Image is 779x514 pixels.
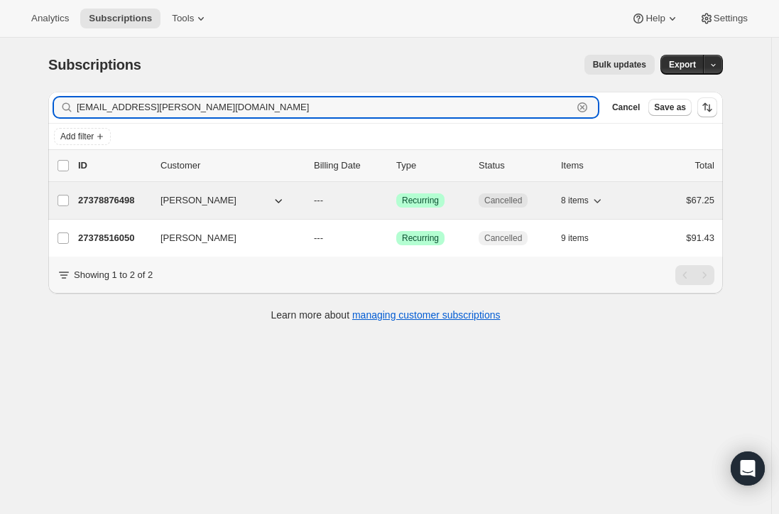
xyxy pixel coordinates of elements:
button: Save as [648,99,692,116]
button: Subscriptions [80,9,160,28]
button: Bulk updates [584,55,655,75]
p: Status [479,159,550,173]
p: Customer [160,159,303,173]
span: Recurring [402,195,439,206]
span: $91.43 [686,232,714,243]
button: Help [623,9,687,28]
div: Open Intercom Messenger [731,451,765,486]
span: 9 items [561,232,589,244]
button: [PERSON_NAME] [152,227,294,250]
span: Cancelled [484,232,522,244]
button: Analytics [23,9,77,28]
span: Settings [714,13,748,24]
button: Cancel [606,99,645,116]
span: --- [314,195,323,205]
span: Subscriptions [89,13,152,24]
span: [PERSON_NAME] [160,193,236,208]
span: --- [314,232,323,243]
button: Tools [163,9,217,28]
span: Save as [654,102,686,113]
span: [PERSON_NAME] [160,231,236,245]
input: Filter subscribers [77,97,572,117]
button: Settings [691,9,756,28]
button: 9 items [561,228,604,248]
button: Add filter [54,128,111,145]
span: Cancelled [484,195,522,206]
a: managing customer subscriptions [352,309,501,321]
button: 8 items [561,191,604,210]
nav: Pagination [675,265,714,285]
div: 27378516050[PERSON_NAME]---SuccessRecurringCancelled9 items$91.43 [78,228,714,248]
p: 27378516050 [78,231,149,245]
button: Export [660,55,704,75]
span: Export [669,59,696,70]
div: 27378876498[PERSON_NAME]---SuccessRecurringCancelled8 items$67.25 [78,191,714,210]
span: Analytics [31,13,69,24]
div: Items [561,159,632,173]
div: IDCustomerBilling DateTypeStatusItemsTotal [78,159,714,173]
p: Learn more about [271,308,501,322]
button: Clear [575,100,589,114]
button: [PERSON_NAME] [152,189,294,212]
p: Showing 1 to 2 of 2 [74,268,153,282]
span: $67.25 [686,195,714,205]
p: ID [78,159,149,173]
span: Recurring [402,232,439,244]
span: Subscriptions [48,57,141,73]
span: Bulk updates [593,59,646,70]
p: Total [695,159,714,173]
span: Add filter [60,131,94,142]
span: Tools [172,13,194,24]
p: 27378876498 [78,193,149,208]
p: Billing Date [314,159,385,173]
div: Type [396,159,467,173]
button: Sort the results [697,97,717,117]
span: 8 items [561,195,589,206]
span: Help [645,13,665,24]
span: Cancel [612,102,640,113]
